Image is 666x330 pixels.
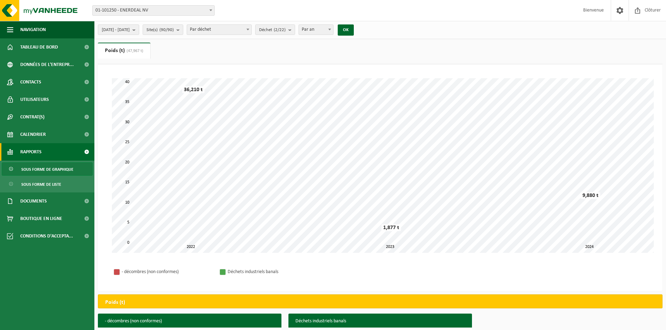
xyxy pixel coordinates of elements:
[21,178,61,191] span: Sous forme de liste
[20,126,46,143] span: Calendrier
[159,28,174,32] count: (90/90)
[98,314,281,329] h3: - décombres (non conformes)
[20,56,74,73] span: Données de l'entrepr...
[146,25,174,35] span: Site(s)
[20,143,42,161] span: Rapports
[20,73,41,91] span: Contacts
[255,24,295,35] button: Déchet(2/22)
[98,43,150,59] a: Poids (t)
[2,162,93,176] a: Sous forme de graphique
[299,25,333,35] span: Par an
[20,227,73,245] span: Conditions d'accepta...
[98,295,132,310] h2: Poids (t)
[92,5,215,16] span: 01-101250 - ENERDEAL NV
[259,25,286,35] span: Déchet
[381,224,401,231] div: 1,877 t
[20,210,62,227] span: Boutique en ligne
[102,25,130,35] span: [DATE] - [DATE]
[20,38,58,56] span: Tableau de bord
[187,25,251,35] span: Par déchet
[125,49,143,53] span: (47,967 t)
[299,24,334,35] span: Par an
[187,24,252,35] span: Par déchet
[98,24,139,35] button: [DATE] - [DATE]
[20,91,49,108] span: Utilisateurs
[122,267,213,276] div: - décombres (non conformes)
[2,177,93,191] a: Sous forme de liste
[21,163,73,176] span: Sous forme de graphique
[20,192,47,210] span: Documents
[93,6,214,15] span: 01-101250 - ENERDEAL NV
[228,267,318,276] div: Déchets industriels banals
[581,192,600,199] div: 9,880 t
[143,24,183,35] button: Site(s)(90/90)
[288,314,472,329] h3: Déchets industriels banals
[20,108,44,126] span: Contrat(s)
[20,21,46,38] span: Navigation
[274,28,286,32] count: (2/22)
[182,86,205,93] div: 36,210 t
[338,24,354,36] button: OK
